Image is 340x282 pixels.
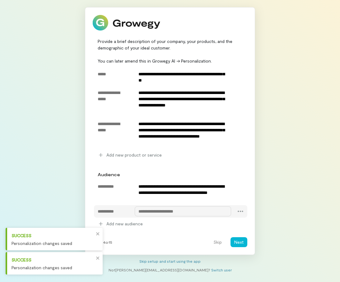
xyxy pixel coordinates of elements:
span: audience [98,172,120,177]
button: Next [231,237,247,247]
span: Not [PERSON_NAME][EMAIL_ADDRESS][DOMAIN_NAME] ? [109,268,210,272]
div: Provide a brief description of your company, your products, and the demographic of your ideal cus... [93,38,247,64]
span: Add new audience [106,221,143,227]
button: Skip [210,237,226,247]
button: close [96,255,100,261]
a: Switch user [211,268,232,272]
a: Skip setup and start using the app [139,259,201,263]
div: Success [12,256,94,263]
div: Success [12,232,94,239]
div: Personalization changes saved [12,264,94,271]
div: Personalization changes saved [12,240,94,247]
img: Growegy logo [93,15,161,31]
span: Add new product or service [106,152,162,158]
button: close [96,230,100,237]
